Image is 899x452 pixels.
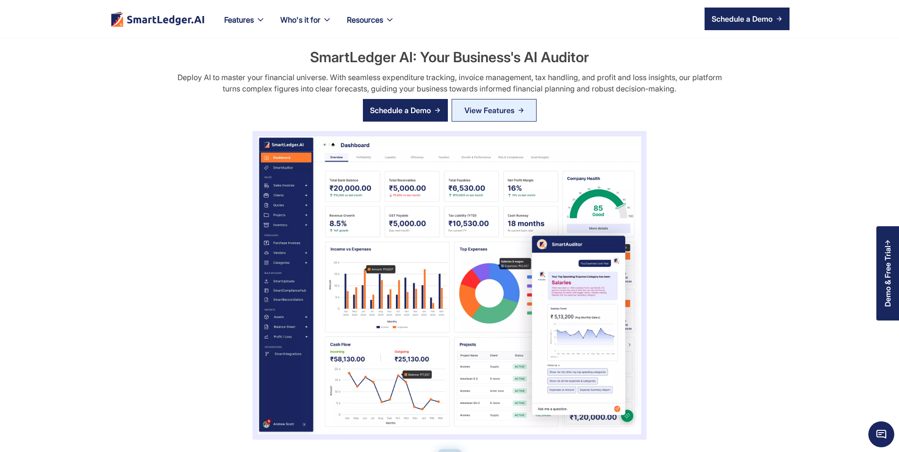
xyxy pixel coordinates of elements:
div: Schedule a Demo [712,13,773,25]
a: Schedule a Demo [363,99,448,122]
div: Features [224,13,254,26]
div: Schedule a Demo [370,105,431,116]
div: Who's it for [273,13,339,38]
div: View Features [464,103,514,118]
div: Demo & Free Trial [883,246,892,307]
h2: SmartLedger AI: Your Business's AI Auditor [310,47,589,67]
a: Schedule a Demo [705,8,790,30]
div: Who's it for [280,13,320,26]
img: Arrow Right Blue [518,107,524,113]
div: Features [217,13,273,38]
a: home [110,11,205,27]
a: View Features [452,99,537,122]
img: arrow right icon [435,107,440,113]
div: Resources [339,13,402,38]
img: footer logo [110,11,205,27]
div: Deploy AI to master your financial universe. With seamless expenditure tracking, invoice manageme... [170,72,729,94]
div: Resources [347,13,383,26]
span: Chat Widget [868,421,894,447]
img: arrow right icon [776,16,782,22]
